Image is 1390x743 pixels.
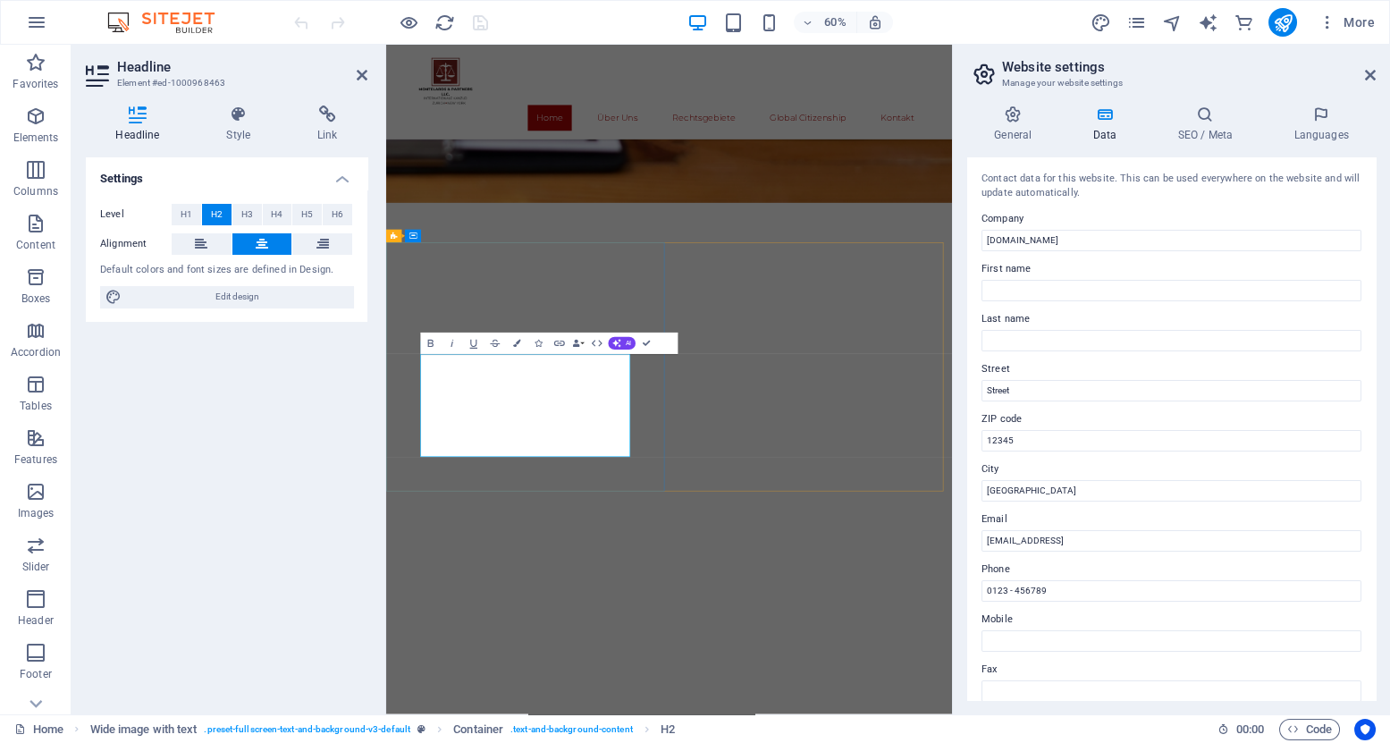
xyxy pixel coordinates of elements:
button: text_generator [1197,12,1218,33]
p: Elements [13,131,59,145]
button: H1 [172,204,201,225]
span: Click to select. Double-click to edit [90,719,198,740]
button: H3 [232,204,262,225]
label: Level [100,204,172,225]
div: Contact data for this website. This can be used everywhere on the website and will update automat... [981,172,1361,201]
button: Data Bindings [570,333,585,354]
span: 00 00 [1236,719,1264,740]
i: Commerce [1233,13,1253,33]
span: . text-and-background-content [510,719,633,740]
label: Street [981,359,1361,380]
button: Icons [527,333,548,354]
label: ZIP code [981,409,1361,430]
i: AI Writer [1197,13,1217,33]
span: Code [1287,719,1332,740]
button: Strikethrough [484,333,505,354]
h2: Headline [117,59,367,75]
p: Boxes [21,291,51,306]
button: H4 [263,204,292,225]
h4: Headline [86,106,197,143]
h4: Style [197,106,288,143]
p: Slider [22,560,50,574]
button: Underline (Ctrl+U) [463,333,484,354]
h4: SEO / Meta [1150,106,1267,143]
label: Fax [981,659,1361,680]
a: Click to cancel selection. Double-click to open Pages [14,719,63,740]
button: commerce [1233,12,1254,33]
i: This element is a customizable preset [417,724,425,734]
button: Bold (Ctrl+B) [420,333,441,354]
span: . preset-fullscreen-text-and-background-v3-default [204,719,410,740]
button: publish [1268,8,1297,37]
span: H5 [301,204,313,225]
button: Confirm (Ctrl+⏎) [636,333,657,354]
label: Mobile [981,609,1361,630]
button: reload [434,12,455,33]
i: Navigator [1161,13,1182,33]
button: 60% [794,12,857,33]
div: Default colors and font sizes are defined in Design. [100,263,353,278]
button: Link [549,333,569,354]
label: Email [981,509,1361,530]
span: : [1249,722,1251,736]
p: Tables [20,399,52,413]
button: Edit design [100,286,353,308]
p: Content [16,238,55,252]
i: On resize automatically adjust zoom level to fit chosen device. [867,14,883,30]
h4: Link [288,106,367,143]
span: Click to select. Double-click to edit [661,719,675,740]
button: More [1311,8,1382,37]
button: H2 [202,204,232,225]
button: HTML [586,333,607,354]
span: Edit design [127,286,348,308]
nav: breadcrumb [90,719,675,740]
p: Header [18,613,54,628]
button: Italic (Ctrl+I) [442,333,462,354]
button: design [1090,12,1111,33]
img: Editor Logo [103,12,237,33]
i: Design (Ctrl+Alt+Y) [1090,13,1110,33]
p: Features [14,452,57,467]
h4: General [967,106,1066,143]
button: Click here to leave preview mode and continue editing [398,12,419,33]
h2: Website settings [1002,59,1376,75]
button: Usercentrics [1354,719,1376,740]
span: More [1318,13,1375,31]
span: H6 [332,204,343,225]
p: Footer [20,667,52,681]
span: H2 [211,204,223,225]
label: Last name [981,308,1361,330]
button: H6 [323,204,352,225]
label: Alignment [100,233,172,255]
p: Images [18,506,55,520]
button: H5 [292,204,322,225]
p: Columns [13,184,58,198]
p: Accordion [11,345,61,359]
button: Code [1279,719,1340,740]
span: Click to select. Double-click to edit [453,719,503,740]
i: Reload page [434,13,455,33]
span: H1 [181,204,192,225]
i: Pages (Ctrl+Alt+S) [1125,13,1146,33]
label: Company [981,208,1361,230]
label: First name [981,258,1361,280]
h4: Data [1066,106,1150,143]
i: Publish [1272,13,1293,33]
h4: Languages [1267,106,1376,143]
button: Colors [506,333,527,354]
h3: Element #ed-1000968463 [117,75,332,91]
span: H4 [271,204,282,225]
button: AI [608,337,636,350]
h3: Manage your website settings [1002,75,1340,91]
p: Favorites [13,77,58,91]
h6: Session time [1217,719,1265,740]
button: pages [1125,12,1147,33]
h4: Settings [86,157,367,190]
label: City [981,459,1361,480]
label: Phone [981,559,1361,580]
span: AI [626,341,632,347]
button: navigator [1161,12,1183,33]
h6: 60% [821,12,849,33]
span: H3 [241,204,253,225]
